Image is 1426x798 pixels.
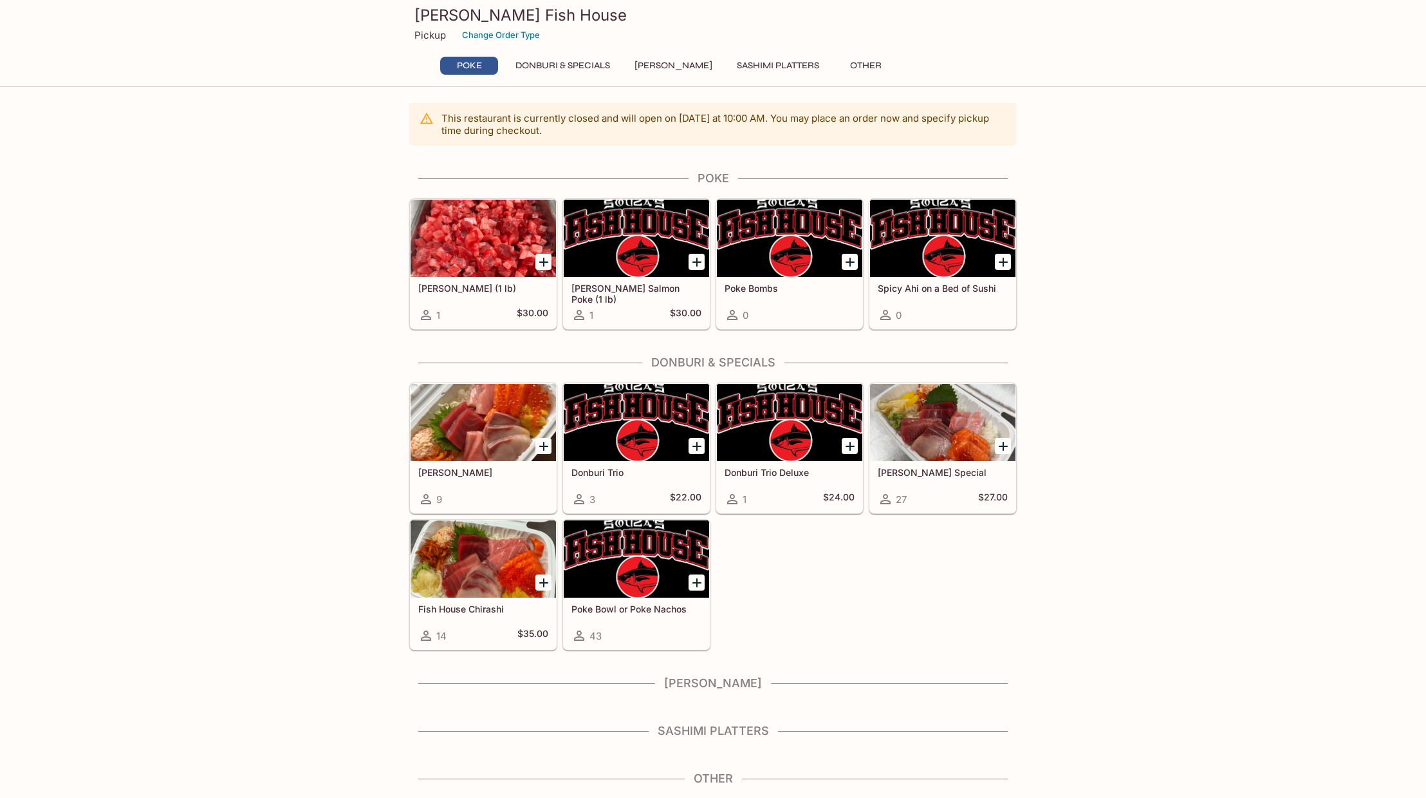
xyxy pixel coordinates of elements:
[571,467,701,478] h5: Donburi Trio
[411,200,556,277] div: Ahi Poke (1 lb)
[409,724,1017,738] h4: Sashimi Platters
[411,520,556,598] div: Fish House Chirashi
[689,254,705,270] button: Add Ora King Salmon Poke (1 lb)
[563,199,710,329] a: [PERSON_NAME] Salmon Poke (1 lb)1$30.00
[418,603,548,614] h5: Fish House Chirashi
[589,309,593,321] span: 1
[689,438,705,454] button: Add Donburi Trio
[717,200,862,277] div: Poke Bombs
[842,438,858,454] button: Add Donburi Trio Deluxe
[410,383,557,513] a: [PERSON_NAME]9
[878,283,1008,294] h5: Spicy Ahi on a Bed of Sushi
[563,520,710,650] a: Poke Bowl or Poke Nachos43
[411,384,556,461] div: Sashimi Donburis
[409,676,1017,690] h4: [PERSON_NAME]
[869,383,1016,513] a: [PERSON_NAME] Special27$27.00
[823,491,855,507] h5: $24.00
[517,628,548,643] h5: $35.00
[535,438,551,454] button: Add Sashimi Donburis
[870,384,1015,461] div: Souza Special
[878,467,1008,478] h5: [PERSON_NAME] Special
[517,307,548,323] h5: $30.00
[456,25,546,45] button: Change Order Type
[571,603,701,614] h5: Poke Bowl or Poke Nachos
[440,57,498,75] button: Poke
[725,467,855,478] h5: Donburi Trio Deluxe
[837,57,894,75] button: Other
[870,200,1015,277] div: Spicy Ahi on a Bed of Sushi
[564,520,709,598] div: Poke Bowl or Poke Nachos
[730,57,826,75] button: Sashimi Platters
[743,309,748,321] span: 0
[995,438,1011,454] button: Add Souza Special
[564,384,709,461] div: Donburi Trio
[564,200,709,277] div: Ora King Salmon Poke (1 lb)
[978,491,1008,507] h5: $27.00
[535,254,551,270] button: Add Ahi Poke (1 lb)
[409,171,1017,185] h4: Poke
[409,356,1017,370] h4: Donburi & Specials
[716,199,863,329] a: Poke Bombs0
[508,57,617,75] button: Donburi & Specials
[414,29,446,41] p: Pickup
[414,5,1012,25] h3: [PERSON_NAME] Fish House
[589,630,602,642] span: 43
[842,254,858,270] button: Add Poke Bombs
[436,493,442,506] span: 9
[589,493,595,506] span: 3
[689,575,705,591] button: Add Poke Bowl or Poke Nachos
[535,575,551,591] button: Add Fish House Chirashi
[896,493,907,506] span: 27
[418,467,548,478] h5: [PERSON_NAME]
[410,199,557,329] a: [PERSON_NAME] (1 lb)1$30.00
[418,283,548,294] h5: [PERSON_NAME] (1 lb)
[743,493,746,506] span: 1
[436,630,447,642] span: 14
[716,383,863,513] a: Donburi Trio Deluxe1$24.00
[409,772,1017,786] h4: Other
[627,57,719,75] button: [PERSON_NAME]
[563,383,710,513] a: Donburi Trio3$22.00
[436,309,440,321] span: 1
[441,112,1006,137] p: This restaurant is currently closed and will open on [DATE] at 10:00 AM . You may place an order ...
[869,199,1016,329] a: Spicy Ahi on a Bed of Sushi0
[670,491,701,507] h5: $22.00
[896,309,902,321] span: 0
[717,384,862,461] div: Donburi Trio Deluxe
[571,283,701,304] h5: [PERSON_NAME] Salmon Poke (1 lb)
[410,520,557,650] a: Fish House Chirashi14$35.00
[995,254,1011,270] button: Add Spicy Ahi on a Bed of Sushi
[725,283,855,294] h5: Poke Bombs
[670,307,701,323] h5: $30.00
